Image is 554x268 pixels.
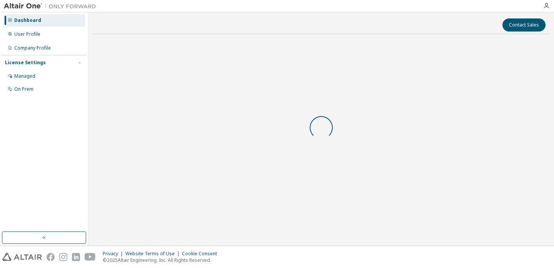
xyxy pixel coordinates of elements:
[103,251,125,257] div: Privacy
[14,45,51,51] div: Company Profile
[14,17,41,23] div: Dashboard
[14,31,40,37] div: User Profile
[125,251,182,257] div: Website Terms of Use
[47,253,55,261] img: facebook.svg
[5,60,46,66] div: License Settings
[14,73,35,79] div: Managed
[103,257,222,263] p: © 2025 Altair Engineering, Inc. All Rights Reserved.
[182,251,222,257] div: Cookie Consent
[502,18,546,32] button: Contact Sales
[14,86,33,92] div: On Prem
[2,253,42,261] img: altair_logo.svg
[72,253,80,261] img: linkedin.svg
[59,253,67,261] img: instagram.svg
[85,253,96,261] img: youtube.svg
[4,2,100,10] img: Altair One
